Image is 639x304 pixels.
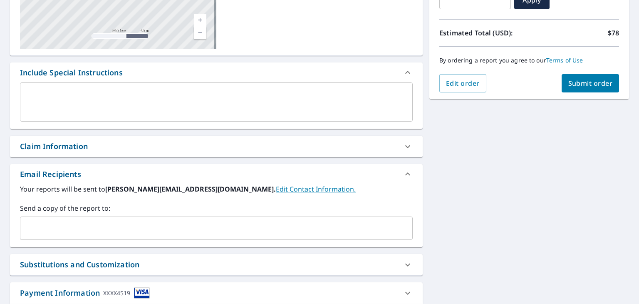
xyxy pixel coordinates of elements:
div: Payment Information [20,287,150,299]
a: Current Level 17, Zoom In [194,14,206,26]
div: Email Recipients [10,164,423,184]
a: EditContactInfo [276,184,356,194]
img: cardImage [134,287,150,299]
b: [PERSON_NAME][EMAIL_ADDRESS][DOMAIN_NAME]. [105,184,276,194]
div: Include Special Instructions [10,62,423,82]
p: $78 [608,28,619,38]
div: Include Special Instructions [20,67,123,78]
button: Edit order [439,74,486,92]
div: Claim Information [20,141,88,152]
label: Send a copy of the report to: [20,203,413,213]
div: XXXX4519 [103,287,130,299]
div: Substitutions and Customization [20,259,139,270]
p: Estimated Total (USD): [439,28,529,38]
a: Current Level 17, Zoom Out [194,26,206,39]
div: Claim Information [10,136,423,157]
p: By ordering a report you agree to our [439,57,619,64]
div: Payment InformationXXXX4519cardImage [10,282,423,304]
span: Edit order [446,79,480,88]
div: Email Recipients [20,169,81,180]
a: Terms of Use [546,56,583,64]
label: Your reports will be sent to [20,184,413,194]
div: Substitutions and Customization [10,254,423,275]
span: Submit order [568,79,613,88]
button: Submit order [562,74,619,92]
